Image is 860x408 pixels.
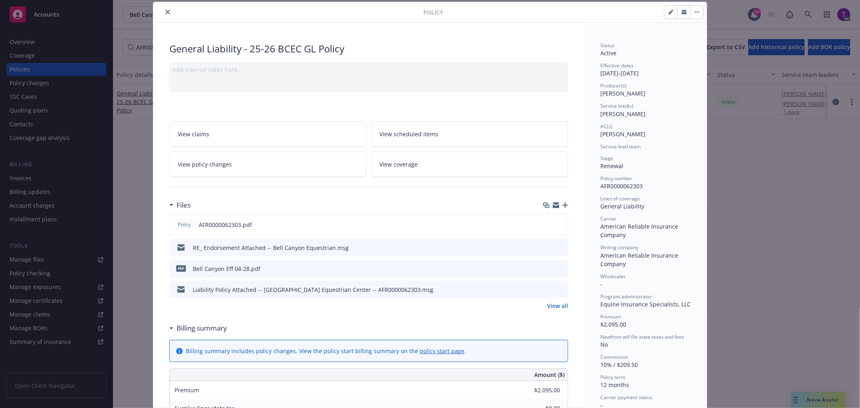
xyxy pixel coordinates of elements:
[600,354,628,360] span: Commission
[199,221,252,229] span: AFR0000062303.pdf
[169,121,366,147] a: View claims
[380,160,418,169] span: View coverage
[177,200,191,210] h3: Files
[600,42,614,49] span: Status
[600,90,646,97] span: [PERSON_NAME]
[512,384,565,396] input: 0.00
[534,371,564,379] span: Amount ($)
[600,162,623,170] span: Renewal
[600,341,608,348] span: No
[600,110,646,118] span: [PERSON_NAME]
[545,264,551,273] button: download file
[193,244,349,252] div: RE_ Endorsement Attached -- Bell Canyon Equestrian.msg
[423,8,443,17] span: Policy
[177,323,227,333] h3: Billing summary
[600,300,691,308] span: Equine Insurance Specialists, LLC
[558,244,565,252] button: preview file
[600,123,612,130] span: AC(s)
[558,285,565,294] button: preview file
[600,223,680,239] span: American Reliable Insurance Company
[600,102,633,109] span: Service lead(s)
[193,264,260,273] div: Bell Canyon Eff 04-28.pdf
[169,42,568,56] div: General Liability - 25-26 BCEC GL Policy
[545,244,551,252] button: download file
[600,175,632,182] span: Policy number
[600,62,691,77] div: [DATE] - [DATE]
[600,361,638,368] span: 10% / $209.50
[193,285,433,294] div: Liability Policy Attached -- [GEOGRAPHIC_DATA] Equestrian Center -- AFR0000062303.msg
[600,82,627,89] span: Producer(s)
[600,202,691,210] div: General Liability
[600,215,616,222] span: Carrier
[600,333,684,340] span: Newfront will file state taxes and fees
[600,381,629,389] span: 12 months
[600,394,652,401] span: Carrier payment status
[169,200,191,210] div: Files
[600,244,638,251] span: Writing company
[600,49,616,57] span: Active
[545,285,551,294] button: download file
[544,221,551,229] button: download file
[169,152,366,177] a: View policy changes
[600,130,646,138] span: [PERSON_NAME]
[557,221,564,229] button: preview file
[558,264,565,273] button: preview file
[176,221,192,228] span: Policy
[371,121,568,147] a: View scheduled items
[600,273,626,280] span: Wholesaler
[547,302,568,310] a: View all
[420,347,464,355] a: policy start page
[600,280,602,288] span: -
[371,152,568,177] a: View coverage
[175,386,199,394] span: Premium
[600,313,621,320] span: Premium
[600,155,613,162] span: Stage
[600,321,626,328] span: $2,095.00
[178,130,209,138] span: View claims
[163,7,173,17] button: close
[600,143,641,150] span: Service lead team
[186,347,466,355] div: Billing summary includes policy changes. View the policy start billing summary on the .
[600,252,680,268] span: American Reliable Insurance Company
[169,323,227,333] div: Billing summary
[176,265,186,271] span: pdf
[600,195,640,202] span: Lines of coverage
[173,65,565,74] div: Add internal notes here...
[178,160,232,169] span: View policy changes
[600,62,633,69] span: Effective dates
[380,130,439,138] span: View scheduled items
[600,293,652,300] span: Program administrator
[600,182,643,190] span: AFR0000062303
[600,374,625,381] span: Policy term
